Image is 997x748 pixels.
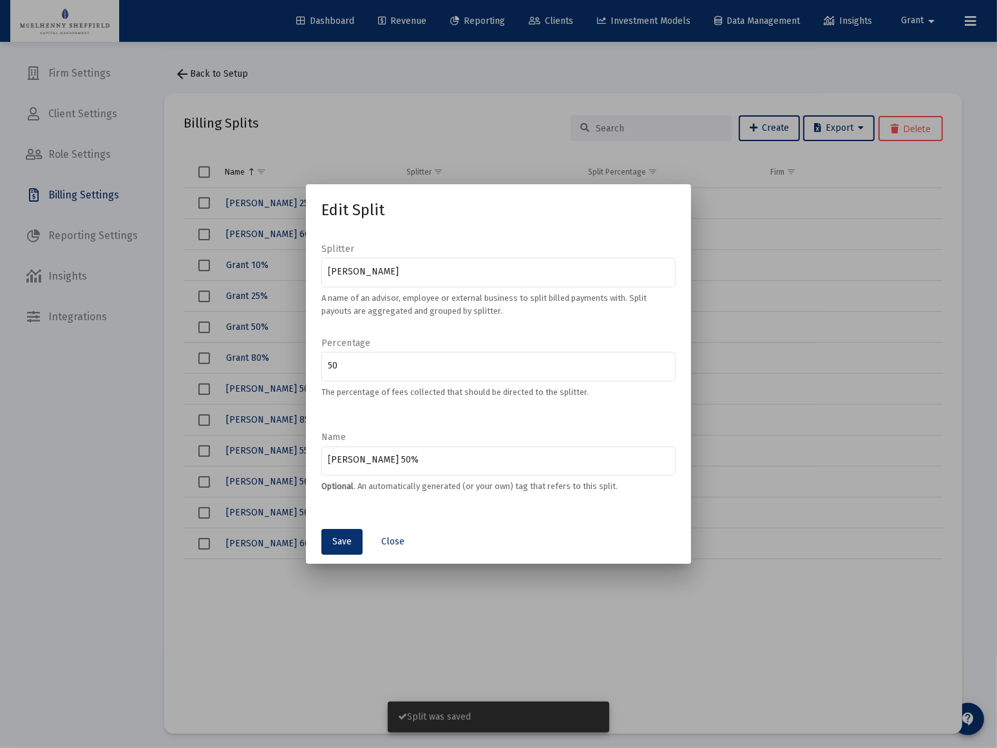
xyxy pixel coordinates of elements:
[321,200,676,220] h1: Edit Split
[321,386,589,399] mat-hint: The percentage of fees collected that should be directed to the splitter.
[381,536,404,547] span: Close
[321,480,618,493] mat-hint: . An automatically generated (or your own) tag that refers to this split.
[321,244,354,254] label: Splitter
[332,536,352,547] span: Save
[321,529,363,555] button: Save
[328,455,669,465] input: e.g. Jane Smith: 10%
[321,338,371,349] label: Percentage
[328,361,669,371] input: e.g. 10
[321,292,669,318] mat-hint: A name of an advisor, employee or external business to split billed payments with. Split payouts ...
[321,432,346,443] label: Name
[371,529,415,555] button: Close
[321,481,354,491] b: Optional
[328,267,669,277] input: e.g. Jane Smith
